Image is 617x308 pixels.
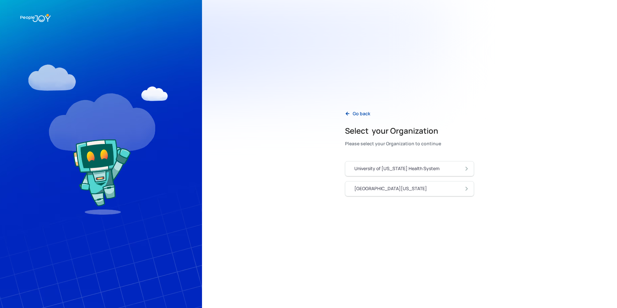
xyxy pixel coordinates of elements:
[345,126,441,136] h2: Select your Organization
[353,110,370,117] div: Go back
[345,139,441,148] div: Please select your Organization to continue
[354,165,440,172] div: University of [US_STATE] Health System
[345,181,474,196] a: [GEOGRAPHIC_DATA][US_STATE]
[345,161,474,176] a: University of [US_STATE] Health System
[354,185,427,192] div: [GEOGRAPHIC_DATA][US_STATE]
[340,107,375,120] a: Go back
